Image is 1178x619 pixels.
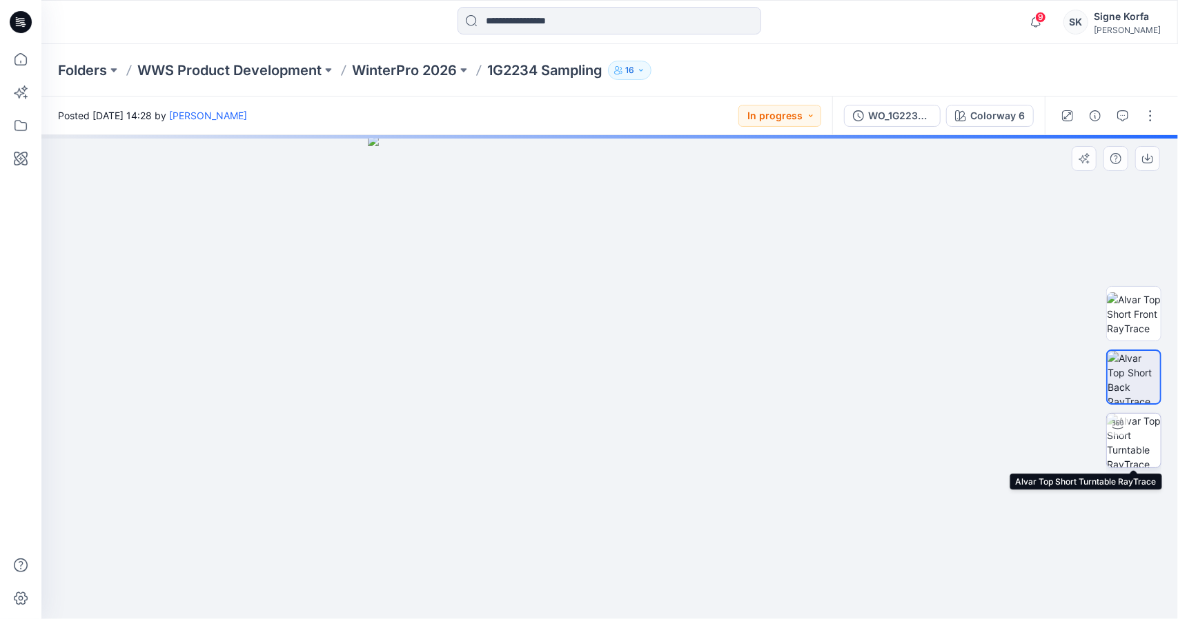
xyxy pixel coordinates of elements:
img: Alvar Top Short Turntable RayTrace [1107,414,1161,467]
span: Posted [DATE] 14:28 by [58,108,247,123]
span: 9 [1035,12,1046,23]
div: SK [1063,10,1088,34]
img: Alvar Top Short Front RayTrace [1107,292,1161,336]
p: 16 [625,63,634,78]
p: 1G2234 Sampling [487,61,602,80]
button: 16 [608,61,651,80]
div: Colorway 6 [970,108,1025,123]
button: Details [1084,105,1106,127]
img: Alvar Top Short Back RayTrace [1108,351,1160,403]
button: WO_1G2234-3D-1 [844,105,941,127]
div: WO_1G2234-3D-1 [868,108,932,123]
a: Folders [58,61,107,80]
div: Signe Korfa [1094,8,1161,25]
a: WinterPro 2026 [352,61,457,80]
button: Colorway 6 [946,105,1034,127]
a: WWS Product Development [137,61,322,80]
a: [PERSON_NAME] [169,110,247,121]
div: [PERSON_NAME] [1094,25,1161,35]
img: eyJhbGciOiJIUzI1NiIsImtpZCI6IjAiLCJzbHQiOiJzZXMiLCJ0eXAiOiJKV1QifQ.eyJkYXRhIjp7InR5cGUiOiJzdG9yYW... [368,135,852,619]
